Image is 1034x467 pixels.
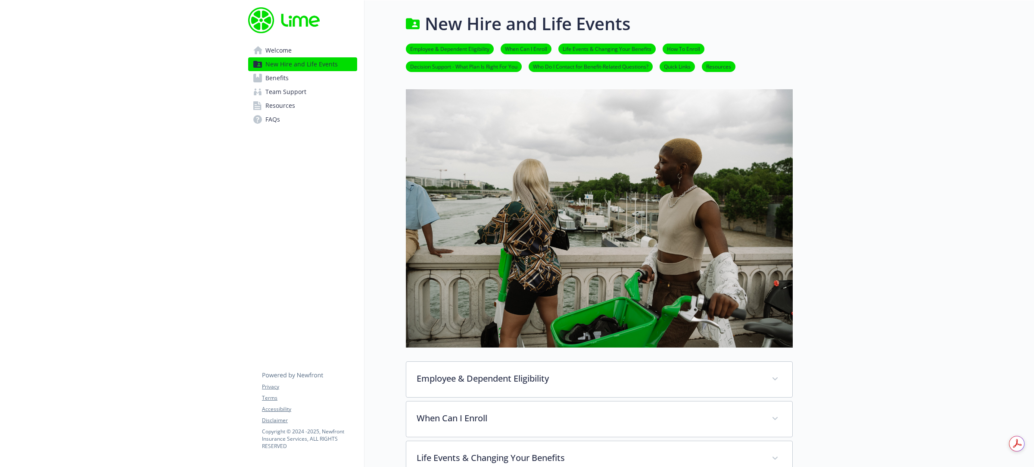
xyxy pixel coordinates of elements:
span: Resources [265,99,295,113]
div: When Can I Enroll [406,401,792,437]
a: Decision Support - What Plan Is Right For You [406,62,522,70]
a: Who Do I Contact for Benefit-Related Questions? [529,62,653,70]
a: Resources [248,99,357,113]
a: Team Support [248,85,357,99]
span: Team Support [265,85,306,99]
a: FAQs [248,113,357,126]
a: Employee & Dependent Eligibility [406,44,494,53]
a: Resources [702,62,735,70]
span: New Hire and Life Events [265,57,338,71]
p: Life Events & Changing Your Benefits [417,451,761,464]
div: Employee & Dependent Eligibility [406,362,792,397]
h1: New Hire and Life Events [425,11,630,37]
a: New Hire and Life Events [248,57,357,71]
a: Terms [262,394,357,402]
p: Copyright © 2024 - 2025 , Newfront Insurance Services, ALL RIGHTS RESERVED [262,428,357,450]
p: Employee & Dependent Eligibility [417,372,761,385]
span: Benefits [265,71,289,85]
a: Life Events & Changing Your Benefits [558,44,656,53]
a: Welcome [248,44,357,57]
a: Benefits [248,71,357,85]
span: FAQs [265,113,280,126]
a: Disclaimer [262,417,357,424]
a: Accessibility [262,405,357,413]
a: Quick Links [660,62,695,70]
span: Welcome [265,44,292,57]
p: When Can I Enroll [417,412,761,425]
a: Privacy [262,383,357,391]
img: new hire page banner [406,89,793,348]
a: How To Enroll [663,44,704,53]
a: When Can I Enroll [501,44,551,53]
